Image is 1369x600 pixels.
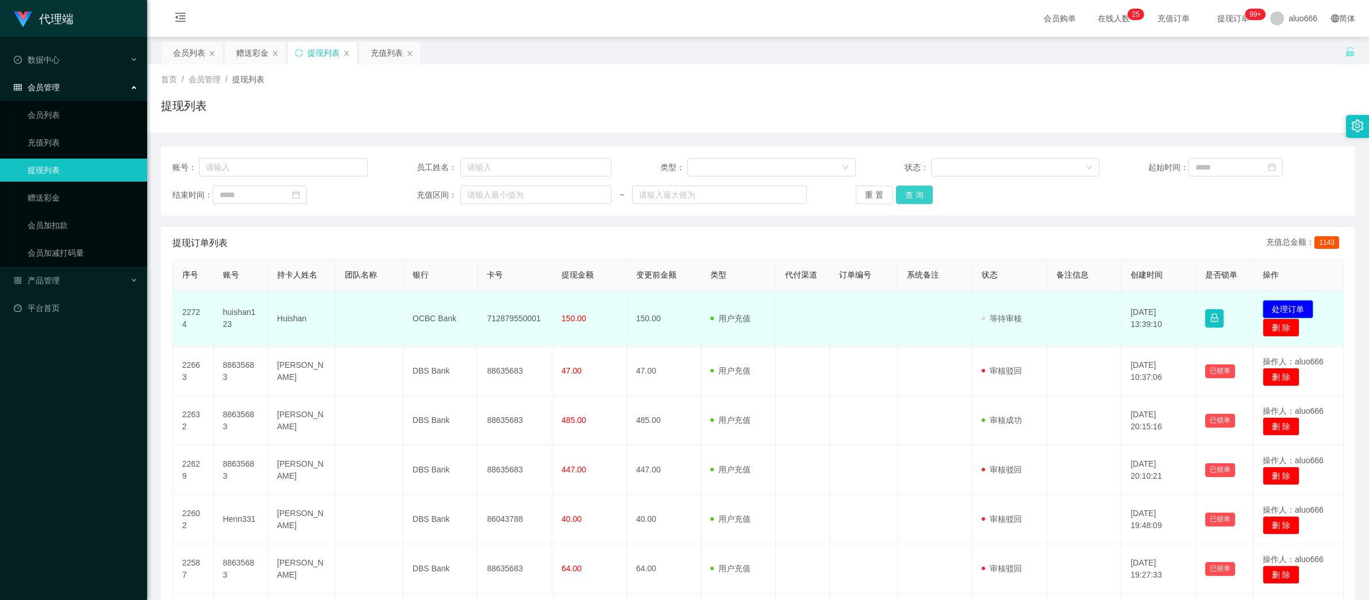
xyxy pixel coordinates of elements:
[478,544,552,594] td: 88635683
[14,11,32,28] img: logo.9652507e.png
[460,158,612,176] input: 请输入
[1205,463,1235,477] button: 已锁单
[28,186,138,209] a: 赠送彩金
[907,270,939,279] span: 系统备注
[28,214,138,237] a: 会员加扣款
[478,291,552,347] td: 712879550001
[14,56,22,64] i: 图标: check-circle-o
[172,236,228,250] span: 提现订单列表
[268,445,336,495] td: [PERSON_NAME]
[268,291,336,347] td: Huishan
[982,270,998,279] span: 状态
[487,270,503,279] span: 卡号
[1263,357,1324,366] span: 操作人：aluo666
[460,186,612,204] input: 请输入最小值为
[1121,495,1196,544] td: [DATE] 19:48:09
[214,544,268,594] td: 88635683
[232,75,264,84] span: 提现列表
[562,270,594,279] span: 提现金额
[1205,270,1237,279] span: 是否锁单
[173,445,214,495] td: 22629
[1345,47,1355,57] i: 图标: unlock
[406,50,413,57] i: 图标: close
[562,564,582,573] span: 64.00
[1263,406,1324,416] span: 操作人：aluo666
[403,291,478,347] td: OCBC Bank
[1056,270,1089,279] span: 备注信息
[223,270,239,279] span: 账号
[28,241,138,264] a: 会员加减打码量
[632,186,807,204] input: 请输入最大值为
[236,42,268,64] div: 赠送彩金
[1121,347,1196,396] td: [DATE] 10:37:06
[1268,163,1276,171] i: 图标: calendar
[1263,318,1299,337] button: 删 除
[612,189,632,201] span: ~
[173,291,214,347] td: 22724
[710,465,751,474] span: 用户充值
[268,544,336,594] td: [PERSON_NAME]
[345,270,377,279] span: 团队名称
[1205,513,1235,526] button: 已锁单
[417,161,460,174] span: 员工姓名：
[627,544,702,594] td: 64.00
[173,544,214,594] td: 22587
[982,564,1022,573] span: 审核驳回
[413,270,429,279] span: 银行
[214,396,268,445] td: 88635683
[1205,414,1235,428] button: 已锁单
[905,161,932,174] span: 状态：
[1205,562,1235,576] button: 已锁单
[1148,161,1189,174] span: 起始时间：
[627,445,702,495] td: 447.00
[1263,300,1313,318] button: 处理订单
[562,314,586,323] span: 150.00
[1263,505,1324,514] span: 操作人：aluo666
[562,366,582,375] span: 47.00
[189,75,221,84] span: 会员管理
[371,42,403,64] div: 充值列表
[199,158,368,176] input: 请输入
[403,347,478,396] td: DBS Bank
[172,189,213,201] span: 结束时间：
[14,14,74,23] a: 代理端
[403,544,478,594] td: DBS Bank
[214,495,268,544] td: Henn331
[295,49,303,57] i: 图标: sync
[710,314,751,323] span: 用户充值
[982,514,1022,524] span: 审核驳回
[173,495,214,544] td: 22602
[403,445,478,495] td: DBS Bank
[343,50,350,57] i: 图标: close
[1127,9,1144,20] sup: 25
[268,495,336,544] td: [PERSON_NAME]
[636,270,676,279] span: 变更前金额
[478,396,552,445] td: 88635683
[292,191,300,199] i: 图标: calendar
[14,83,60,92] span: 会员管理
[1263,417,1299,436] button: 删 除
[173,347,214,396] td: 22663
[627,347,702,396] td: 47.00
[710,564,751,573] span: 用户充值
[982,314,1022,323] span: 等待审核
[1212,14,1255,22] span: 提现订单
[28,159,138,182] a: 提现列表
[660,161,687,174] span: 类型：
[28,103,138,126] a: 会员列表
[39,1,74,37] h1: 代理端
[1205,309,1224,328] button: 图标: lock
[710,514,751,524] span: 用户充值
[173,396,214,445] td: 22632
[268,347,336,396] td: [PERSON_NAME]
[417,189,460,201] span: 充值区间：
[856,186,893,204] button: 重 置
[1205,364,1235,378] button: 已锁单
[627,291,702,347] td: 150.00
[268,396,336,445] td: [PERSON_NAME]
[277,270,317,279] span: 持卡人姓名
[307,42,340,64] div: 提现列表
[982,465,1022,474] span: 审核驳回
[161,75,177,84] span: 首页
[478,347,552,396] td: 88635683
